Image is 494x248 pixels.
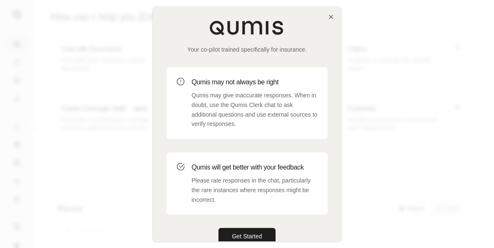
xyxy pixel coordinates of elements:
[192,77,318,87] h3: Qumis may not always be right
[166,45,328,54] p: Your co-pilot trained specifically for insurance.
[192,91,318,129] p: Qumis may give inaccurate responses. When in doubt, use the Qumis Clerk chat to ask additional qu...
[218,228,276,245] button: Get Started
[192,176,318,204] p: Please rate responses in the chat, particularly the rare instances where responses might be incor...
[192,162,318,172] h3: Qumis will get better with your feedback
[209,20,285,35] img: Qumis Logo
